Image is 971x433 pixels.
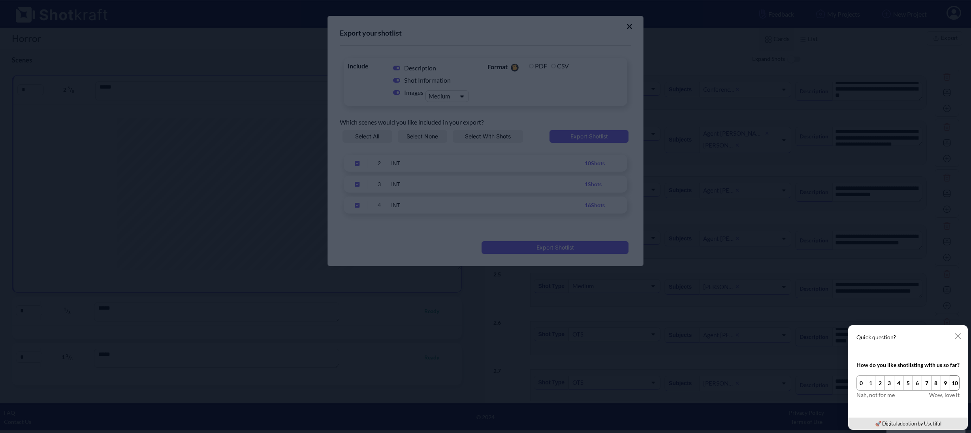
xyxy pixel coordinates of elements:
button: 9 [941,375,950,391]
button: 8 [931,375,941,391]
button: 5 [903,375,913,391]
button: 6 [913,375,922,391]
span: Wow, love it [929,391,960,399]
button: 10 [950,375,960,391]
button: 3 [884,375,894,391]
button: 2 [875,375,885,391]
p: Quick question? [856,333,960,341]
button: 1 [866,375,876,391]
div: How do you like shotlisting with us so far? [856,361,960,369]
a: 🚀 Digital adoption by Usetiful [875,420,941,427]
button: 7 [922,375,931,391]
div: Online [6,7,73,13]
span: Nah, not for me [856,391,895,399]
button: 4 [894,375,904,391]
button: 0 [856,375,866,391]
